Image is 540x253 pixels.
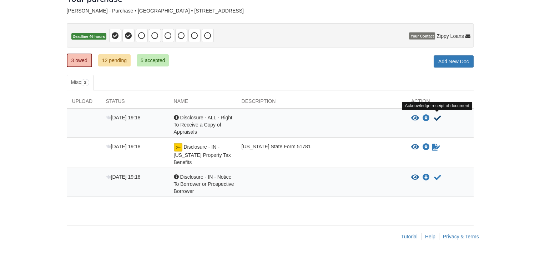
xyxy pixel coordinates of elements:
a: 5 accepted [137,54,169,66]
span: Deadline 46 hours [71,33,106,40]
a: 3 owed [67,54,92,67]
button: View Disclosure - IN - Indiana Property Tax Benefits [411,144,419,151]
span: Disclosure - IN - [US_STATE] Property Tax Benefits [174,144,231,165]
span: [DATE] 19:18 [106,115,141,120]
a: 12 pending [98,54,131,66]
button: View Disclosure - ALL - Right To Receive a Copy of Appraisals [411,115,419,122]
a: Download Disclosure - ALL - Right To Receive a Copy of Appraisals [423,115,430,121]
span: [DATE] 19:18 [106,174,141,180]
a: Waiting for your co-borrower to e-sign [432,143,441,152]
span: Zippy Loans [436,33,464,40]
a: Tutorial [401,234,418,239]
a: Download Disclosure - IN - Indiana Property Tax Benefits [423,144,430,150]
a: Misc [67,75,94,90]
div: Description [236,98,406,108]
a: Privacy & Terms [443,234,479,239]
div: Name [168,98,236,108]
span: [DATE] 19:18 [106,144,141,149]
span: Your Contact [409,33,435,40]
button: Acknowledge receipt of document [433,173,442,182]
div: Upload [67,98,101,108]
button: Acknowledge receipt of document [433,114,442,123]
a: Download Disclosure - IN - Notice To Borrower or Prospective Borrower [423,175,430,180]
div: Acknowledge receipt of document [402,102,472,110]
div: [PERSON_NAME] - Purchase • [GEOGRAPHIC_DATA] • [STREET_ADDRESS] [67,8,474,14]
button: View Disclosure - IN - Notice To Borrower or Prospective Borrower [411,174,419,181]
div: Status [101,98,168,108]
span: Disclosure - IN - Notice To Borrower or Prospective Borrower [174,174,234,194]
span: 3 [81,79,89,86]
a: Help [425,234,435,239]
a: Add New Doc [434,55,474,68]
div: Action [406,98,474,108]
div: [US_STATE] State Form 51781 [236,143,406,166]
span: Disclosure - ALL - Right To Receive a Copy of Appraisals [174,115,232,135]
img: esign icon [174,143,182,152]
